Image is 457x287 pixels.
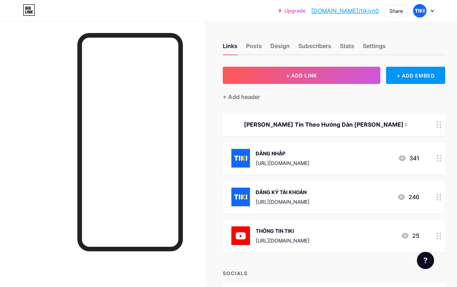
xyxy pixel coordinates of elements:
div: Settings [363,42,386,55]
div: Design [270,42,290,55]
div: [PERSON_NAME] Tin Theo Hướng Dẫn [PERSON_NAME] : [231,120,419,129]
button: + ADD LINK [223,67,380,84]
div: 341 [398,154,419,163]
div: 25 [401,231,419,240]
div: Posts [246,42,262,55]
div: Subscribers [298,42,331,55]
img: ĐĂNG KÝ TÀI KHOẢN [231,188,250,206]
div: [URL][DOMAIN_NAME] [256,198,309,206]
div: + ADD EMBED [386,67,445,84]
a: Upgrade [278,8,306,14]
span: + ADD LINK [286,72,317,79]
img: ĐĂNG NHẬP [231,149,250,168]
div: ĐĂNG KÝ TÀI KHOẢN [256,188,309,196]
div: THÔNG TIN TIKI [256,227,309,235]
img: THÔNG TIN TIKI [231,226,250,245]
a: [DOMAIN_NAME]/tikivn0 [311,6,379,15]
div: [URL][DOMAIN_NAME] [256,159,309,167]
div: Links [223,42,237,55]
img: Diễmm Nguyễnn [413,4,427,18]
div: + Add header [223,93,260,101]
div: [URL][DOMAIN_NAME] [256,237,309,244]
div: Share [389,7,403,15]
div: ĐĂNG NHẬP [256,150,309,157]
div: Stats [340,42,354,55]
div: SOCIALS [223,269,445,277]
div: 246 [397,193,419,201]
